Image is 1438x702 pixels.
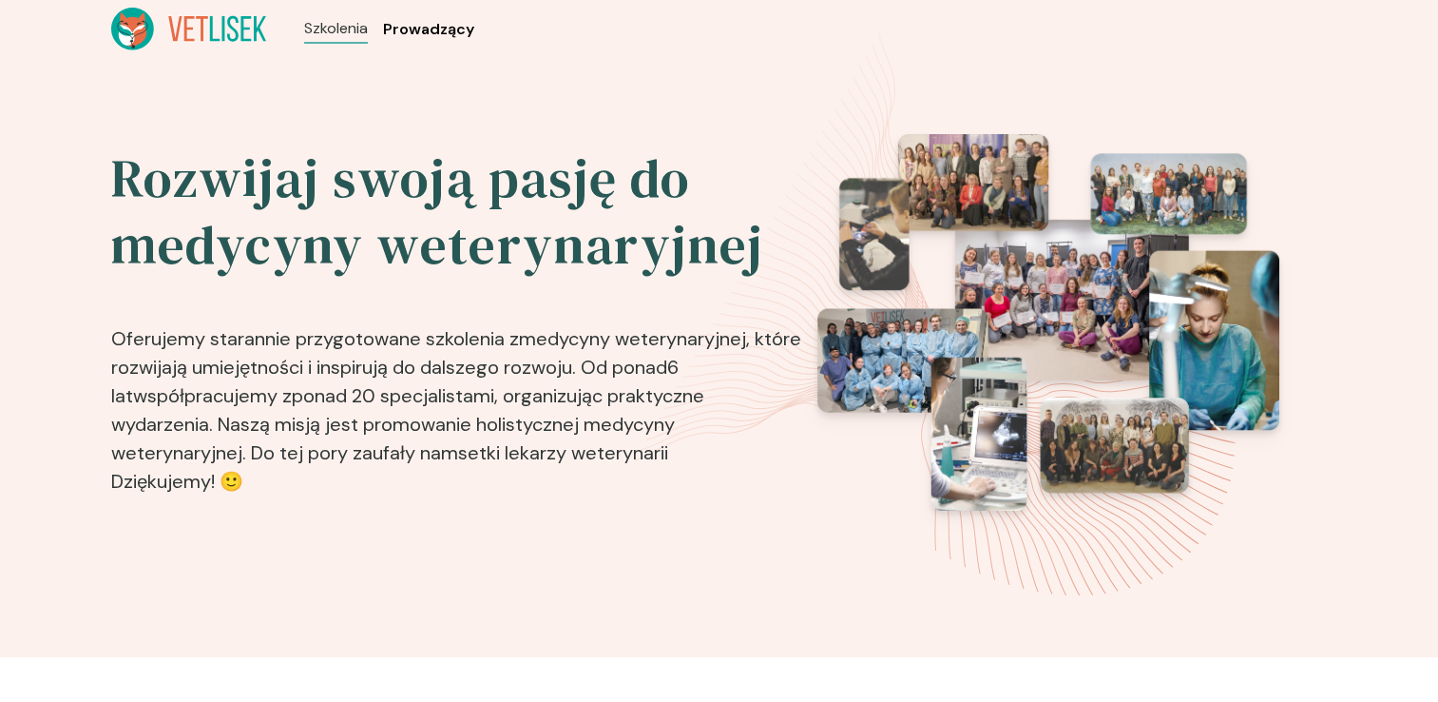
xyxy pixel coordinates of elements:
b: medycyny weterynaryjnej [519,326,746,351]
b: setki lekarzy weterynarii [458,440,668,465]
img: eventsPhotosRoll2.png [817,134,1279,511]
a: Szkolenia [304,17,368,40]
p: Oferujemy starannie przygotowane szkolenia z , które rozwijają umiejętności i inspirują do dalsze... [111,294,805,503]
h2: Rozwijaj swoją pasję do medycyny weterynaryjnej [111,146,805,279]
a: Prowadzący [383,18,474,41]
b: ponad 20 specjalistami [292,383,494,408]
